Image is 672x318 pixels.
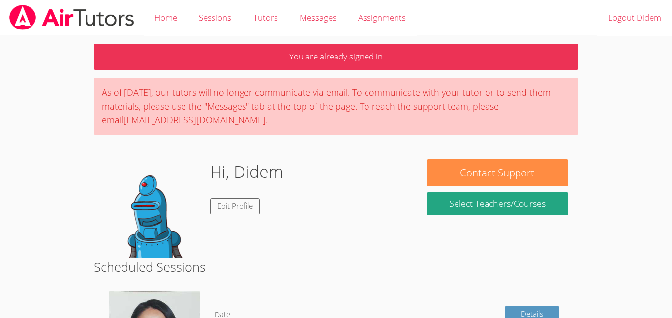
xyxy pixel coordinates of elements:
[94,258,578,276] h2: Scheduled Sessions
[427,192,568,215] a: Select Teachers/Courses
[94,44,578,70] p: You are already signed in
[210,198,260,214] a: Edit Profile
[300,12,336,23] span: Messages
[94,78,578,135] div: As of [DATE], our tutors will no longer communicate via email. To communicate with your tutor or ...
[427,159,568,186] button: Contact Support
[104,159,202,258] img: default.png
[210,159,283,184] h1: Hi, Didem
[8,5,135,30] img: airtutors_banner-c4298cdbf04f3fff15de1276eac7730deb9818008684d7c2e4769d2f7ddbe033.png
